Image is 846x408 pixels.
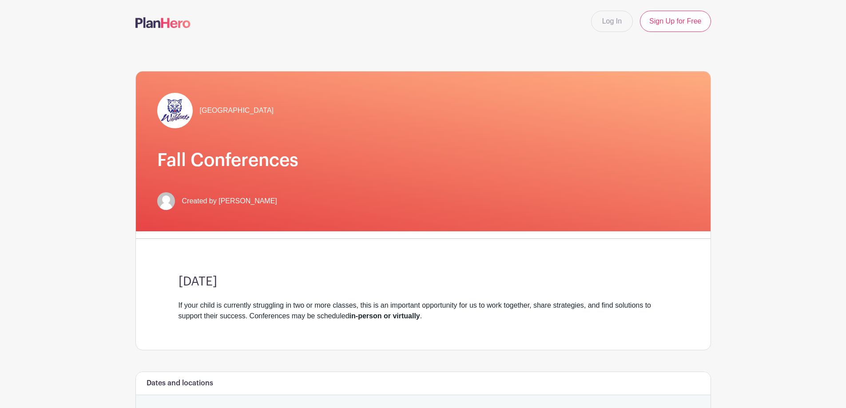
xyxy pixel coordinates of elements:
[200,105,274,116] span: [GEOGRAPHIC_DATA]
[157,192,175,210] img: default-ce2991bfa6775e67f084385cd625a349d9dcbb7a52a09fb2fda1e96e2d18dcdb.png
[640,11,711,32] a: Sign Up for Free
[182,196,277,206] span: Created by [PERSON_NAME]
[135,17,191,28] img: logo-507f7623f17ff9eddc593b1ce0a138ce2505c220e1c5a4e2b4648c50719b7d32.svg
[179,300,668,321] div: If your child is currently struggling in two or more classes, this is an important opportunity fo...
[179,274,668,289] h3: [DATE]
[591,11,633,32] a: Log In
[147,379,213,388] h6: Dates and locations
[157,150,689,171] h1: Fall Conferences
[157,93,193,128] img: wildcat%20logo.jpg
[350,312,420,320] strong: in-person or virtually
